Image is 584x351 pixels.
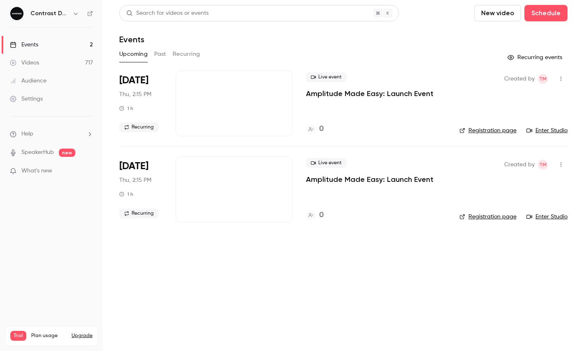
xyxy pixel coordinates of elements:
button: New video [474,5,521,21]
div: Settings [10,95,43,103]
span: Live event [306,158,347,168]
a: Amplitude Made Easy: Launch Event [306,174,433,184]
span: [DATE] [119,160,148,173]
span: Created by [504,74,535,84]
div: Search for videos or events [126,9,209,18]
h4: 0 [319,210,324,221]
h4: 0 [319,124,324,135]
div: Oct 9 Thu, 1:15 PM (Europe/London) [119,156,162,222]
span: TM [539,160,547,170]
span: [DATE] [119,74,148,87]
button: Past [154,48,166,61]
span: Tim Minton [538,74,548,84]
a: SpeakerHub [21,148,54,157]
span: Help [21,130,33,138]
span: Plan usage [31,333,67,339]
a: 0 [306,124,324,135]
button: Schedule [524,5,568,21]
h1: Events [119,34,144,44]
li: help-dropdown-opener [10,130,93,138]
button: Recurring [173,48,200,61]
div: Events [10,41,38,49]
div: Audience [10,77,46,85]
span: What's new [21,167,52,175]
a: Enter Studio [526,213,568,221]
button: Upcoming [119,48,148,61]
a: 0 [306,210,324,221]
span: Recurring [119,122,159,132]
a: Amplitude Made Easy: Launch Event [306,89,433,99]
span: Live event [306,72,347,82]
span: Thu, 2:15 PM [119,90,151,99]
span: Thu, 2:15 PM [119,176,151,184]
div: 1 h [119,191,133,197]
span: TM [539,74,547,84]
a: Registration page [459,213,517,221]
span: new [59,149,75,157]
div: Oct 2 Thu, 1:15 PM (Europe/London) [119,71,162,136]
img: Contrast Demos [10,7,23,20]
a: Registration page [459,126,517,135]
span: Recurring [119,209,159,218]
a: Enter Studio [526,126,568,135]
button: Upgrade [72,333,93,339]
h6: Contrast Demos [30,9,69,18]
span: Trial [10,331,26,341]
div: Videos [10,59,39,67]
button: Recurring events [504,51,568,64]
span: Tim Minton [538,160,548,170]
div: 1 h [119,105,133,112]
span: Created by [504,160,535,170]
